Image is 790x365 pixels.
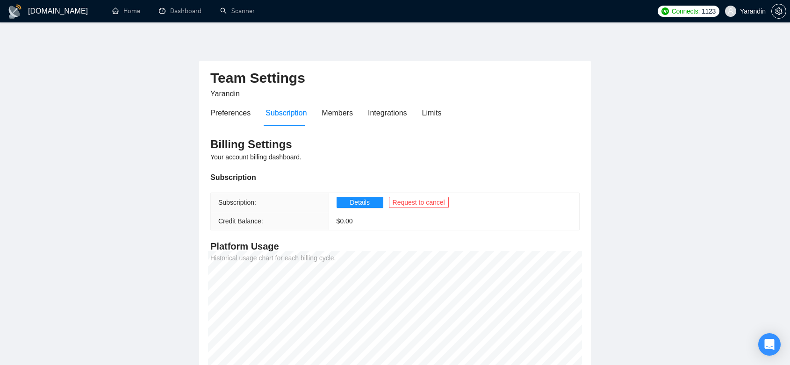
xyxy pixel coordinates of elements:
[350,197,370,208] span: Details
[210,107,251,119] div: Preferences
[702,6,716,16] span: 1123
[661,7,669,15] img: upwork-logo.png
[727,8,734,14] span: user
[322,107,353,119] div: Members
[210,172,580,183] div: Subscription
[771,7,786,15] a: setting
[112,7,140,15] a: homeHome
[220,7,255,15] a: searchScanner
[218,199,256,206] span: Subscription:
[337,217,353,225] span: $ 0.00
[337,197,383,208] button: Details
[210,137,580,152] h3: Billing Settings
[7,4,22,19] img: logo
[771,4,786,19] button: setting
[266,107,307,119] div: Subscription
[210,69,580,88] h2: Team Settings
[218,217,263,225] span: Credit Balance:
[772,7,786,15] span: setting
[393,197,445,208] span: Request to cancel
[159,7,201,15] a: dashboardDashboard
[368,107,407,119] div: Integrations
[389,197,449,208] button: Request to cancel
[210,153,302,161] span: Your account billing dashboard.
[210,240,580,253] h4: Platform Usage
[210,90,240,98] span: Yarandin
[422,107,442,119] div: Limits
[758,333,781,356] div: Open Intercom Messenger
[672,6,700,16] span: Connects:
